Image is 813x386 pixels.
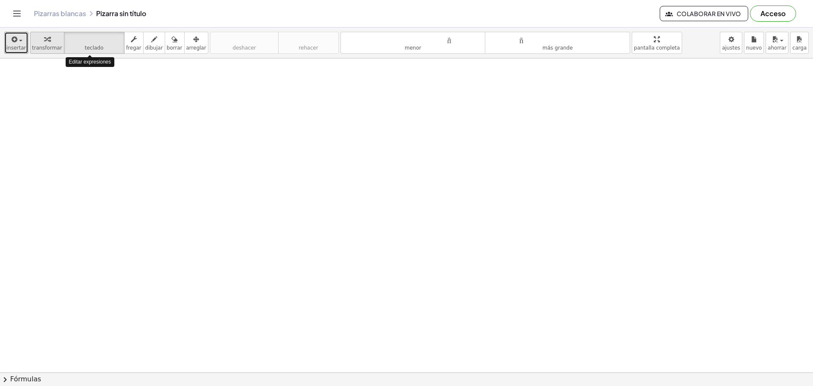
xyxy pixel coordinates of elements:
font: rehacer [299,45,318,51]
button: pantalla completa [632,32,682,54]
font: Fórmulas [10,375,41,383]
button: tamaño_del_formatomás grande [485,32,630,54]
font: ajustes [722,45,740,51]
font: ahorrar [768,45,786,51]
button: rehacerrehacer [278,32,339,54]
font: arreglar [186,45,206,51]
button: Acceso [750,6,796,22]
button: nuevo [744,32,764,54]
font: nuevo [746,45,762,51]
button: transformar [30,32,64,54]
font: deshacer [212,35,277,43]
button: ahorrar [766,32,788,54]
button: Colaborar en vivo [660,6,748,21]
font: Editar expresiones [69,59,111,65]
font: Acceso [760,9,785,18]
button: deshacerdeshacer [210,32,279,54]
font: tamaño_del_formato [487,35,628,43]
font: transformar [32,45,62,51]
button: dibujar [143,32,165,54]
font: borrar [167,45,183,51]
font: rehacer [280,35,337,43]
font: más grande [542,45,573,51]
button: ajustes [720,32,742,54]
font: insertar [6,45,26,51]
button: borrar [165,32,185,54]
font: Colaborar en vivo [677,10,741,17]
button: Cambiar navegación [10,7,24,20]
font: pantalla completa [634,45,680,51]
font: teclado [66,35,122,43]
button: insertar [4,32,28,54]
font: carga [792,45,807,51]
font: menor [405,45,421,51]
button: fregar [124,32,144,54]
font: tamaño_del_formato [343,35,484,43]
font: teclado [85,45,103,51]
a: Pizarras blancas [34,9,86,18]
button: tecladoteclado [64,32,124,54]
font: fregar [126,45,141,51]
button: carga [790,32,809,54]
button: tamaño_del_formatomenor [340,32,486,54]
button: arreglar [184,32,208,54]
font: deshacer [232,45,256,51]
font: dibujar [145,45,163,51]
